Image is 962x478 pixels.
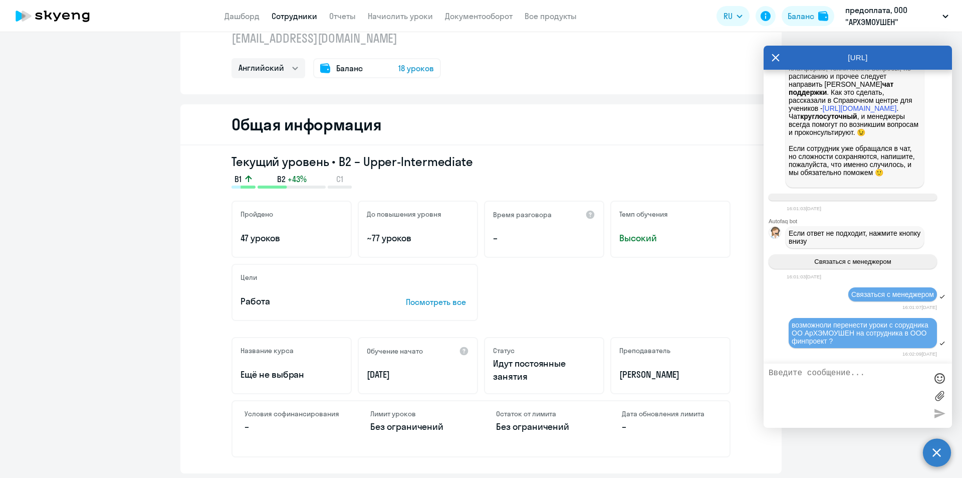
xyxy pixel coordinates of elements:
span: +43% [288,174,307,185]
h5: Статус [493,346,515,355]
img: bot avatar [769,227,782,241]
h4: Лимит уроков [370,409,466,418]
button: предоплата, ООО "АРХЭМОУШЕН" [840,4,953,28]
span: Баланс [336,62,363,74]
span: Если ответ не подходит, нажмите кнопку внизу [789,229,922,245]
span: возможноли перенести уроки с сорудника ОО АрХЭМОУШЕН на сотрудника в ООО финпроект ? [792,321,930,345]
span: Связаться с менеджером [814,258,891,265]
h4: Условия софинансирования [245,409,340,418]
span: Связаться с менеджером [851,290,934,298]
h3: Текущий уровень • B2 – Upper-Intermediate [231,153,731,170]
time: 16:01:03[DATE] [787,206,821,211]
strong: чат поддержки [789,80,895,96]
p: 47 уроков [241,232,343,245]
p: предоплата, ООО "АРХЭМОУШЕН" [845,4,938,28]
time: 16:01:03[DATE] [787,274,821,279]
h5: Преподаватель [619,346,670,355]
span: RU [724,10,733,22]
p: Ещё не выбран [241,368,343,381]
div: Autofaq bot [769,218,952,224]
span: B1 [234,174,242,185]
time: 16:02:09[DATE] [902,351,937,357]
h5: Название курса [241,346,294,355]
p: – [245,420,340,433]
p: Посмотреть все [406,296,469,308]
button: Балансbalance [782,6,834,26]
p: ~77 уроков [367,232,469,245]
time: 16:01:07[DATE] [902,304,937,310]
strong: круглосуточный [800,112,857,120]
h5: Цели [241,273,257,282]
a: [URL][DOMAIN_NAME] [823,104,897,112]
label: Лимит 10 файлов [932,388,947,403]
p: Идут постоянные занятия [493,357,595,383]
button: RU [716,6,750,26]
div: Баланс [788,10,814,22]
h5: Время разговора [493,210,552,219]
h5: До повышения уровня [367,210,441,219]
p: – [493,232,595,245]
h2: Общая информация [231,114,381,134]
a: Документооборот [445,11,513,21]
span: C1 [336,174,343,185]
span: Высокий [619,232,722,245]
p: – [622,420,717,433]
a: Все продукты [525,11,577,21]
a: Сотрудники [272,11,317,21]
h5: Темп обучения [619,210,668,219]
h4: Дата обновления лимита [622,409,717,418]
p: [EMAIL_ADDRESS][DOMAIN_NAME] [231,30,441,46]
h5: Пройдено [241,210,273,219]
p: [DATE] [367,368,469,381]
a: Отчеты [329,11,356,21]
span: B2 [277,174,286,185]
img: balance [818,11,828,21]
p: Работа [241,295,375,308]
p: Без ограничений [370,420,466,433]
a: Начислить уроки [368,11,433,21]
a: Дашборд [224,11,260,21]
h4: Остаток от лимита [496,409,592,418]
span: 18 уроков [398,62,434,74]
h5: Обучение начато [367,347,423,356]
p: [PERSON_NAME] [619,368,722,381]
button: Связаться с менеджером [769,254,937,269]
p: Без ограничений [496,420,592,433]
